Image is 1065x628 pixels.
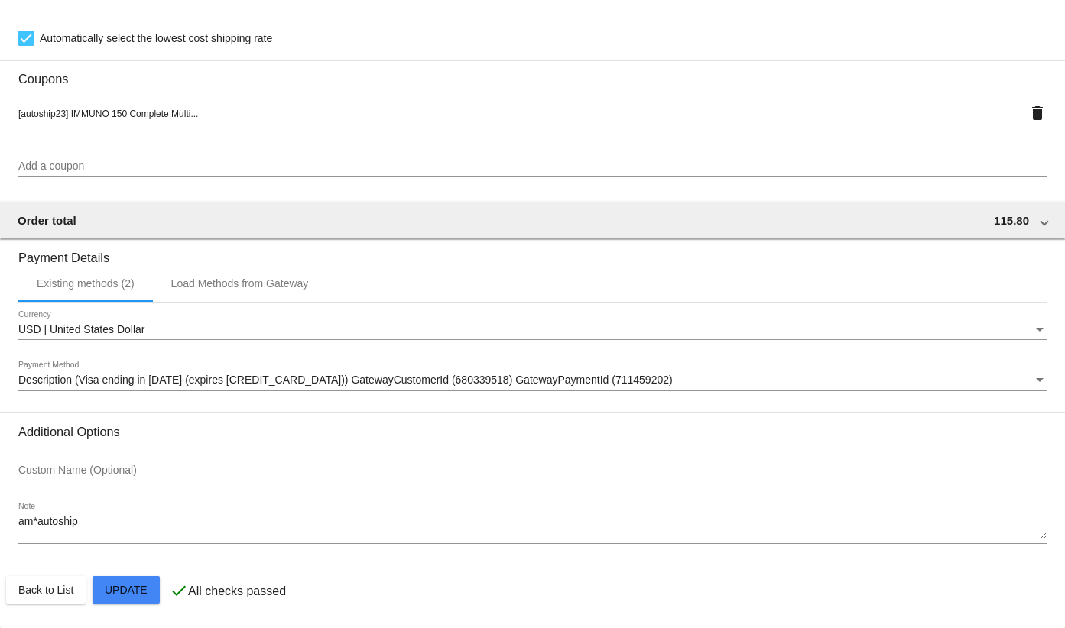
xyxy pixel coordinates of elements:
[18,374,1047,387] mat-select: Payment Method
[18,465,156,477] input: Custom Name (Optional)
[18,108,198,119] span: [autoship23] IMMUNO 150 Complete Multi...
[18,584,73,596] span: Back to List
[1028,104,1047,122] mat-icon: delete
[93,576,160,604] button: Update
[18,324,1047,336] mat-select: Currency
[18,214,76,227] span: Order total
[994,214,1029,227] span: 115.80
[6,576,86,604] button: Back to List
[18,160,1047,173] input: Add a coupon
[171,277,309,290] div: Load Methods from Gateway
[18,425,1047,439] h3: Additional Options
[18,60,1047,86] h3: Coupons
[18,323,144,335] span: USD | United States Dollar
[170,581,188,600] mat-icon: check
[40,29,272,47] span: Automatically select the lowest cost shipping rate
[18,374,673,386] span: Description (Visa ending in [DATE] (expires [CREDIT_CARD_DATA])) GatewayCustomerId (680339518) Ga...
[18,239,1047,265] h3: Payment Details
[37,277,135,290] div: Existing methods (2)
[188,584,286,598] p: All checks passed
[105,584,148,596] span: Update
